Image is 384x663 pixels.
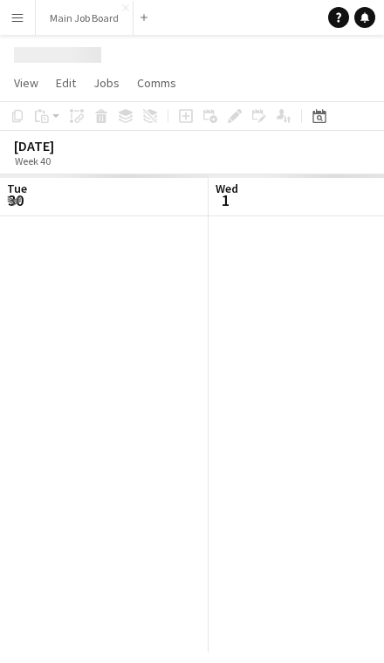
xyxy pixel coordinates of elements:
span: 1 [213,190,238,210]
a: Jobs [86,72,127,94]
a: Edit [49,72,83,94]
a: Comms [130,72,183,94]
span: Tue [7,181,27,196]
span: Wed [216,181,238,196]
span: Comms [137,75,176,91]
button: Main Job Board [36,1,134,35]
span: View [14,75,38,91]
span: Edit [56,75,76,91]
span: 30 [4,190,27,210]
div: [DATE] [14,137,94,154]
a: View [7,72,45,94]
span: Week 40 [10,154,54,167]
span: Jobs [93,75,120,91]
